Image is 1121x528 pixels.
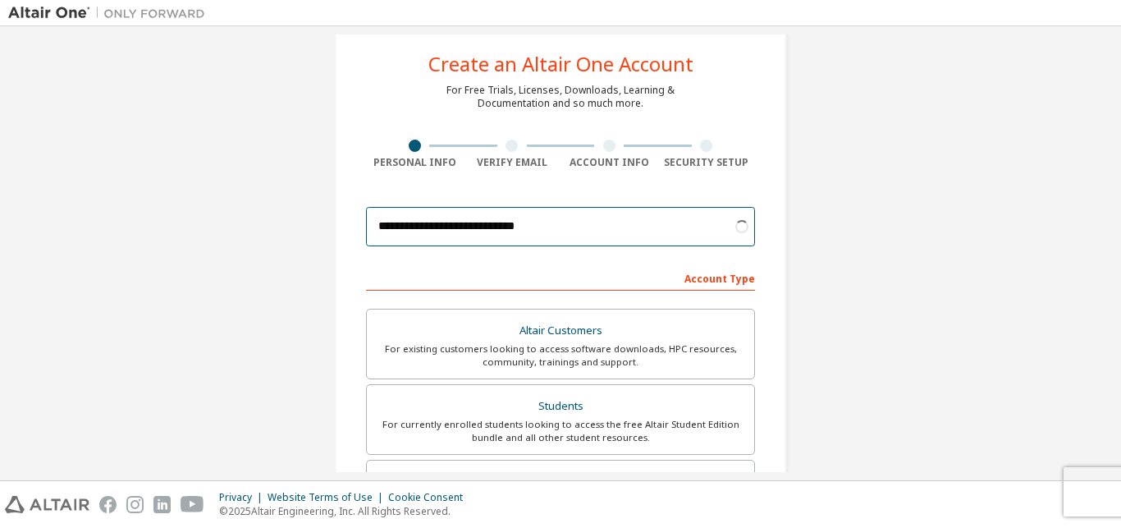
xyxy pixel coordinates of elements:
[99,496,117,513] img: facebook.svg
[377,319,744,342] div: Altair Customers
[560,156,658,169] div: Account Info
[366,156,464,169] div: Personal Info
[658,156,756,169] div: Security Setup
[8,5,213,21] img: Altair One
[181,496,204,513] img: youtube.svg
[377,342,744,369] div: For existing customers looking to access software downloads, HPC resources, community, trainings ...
[464,156,561,169] div: Verify Email
[377,418,744,444] div: For currently enrolled students looking to access the free Altair Student Edition bundle and all ...
[428,54,693,74] div: Create an Altair One Account
[377,471,744,494] div: Faculty
[446,84,675,110] div: For Free Trials, Licenses, Downloads, Learning & Documentation and so much more.
[5,496,89,513] img: altair_logo.svg
[388,491,473,504] div: Cookie Consent
[366,264,755,291] div: Account Type
[153,496,171,513] img: linkedin.svg
[219,491,268,504] div: Privacy
[219,504,473,518] p: © 2025 Altair Engineering, Inc. All Rights Reserved.
[126,496,144,513] img: instagram.svg
[268,491,388,504] div: Website Terms of Use
[377,395,744,418] div: Students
